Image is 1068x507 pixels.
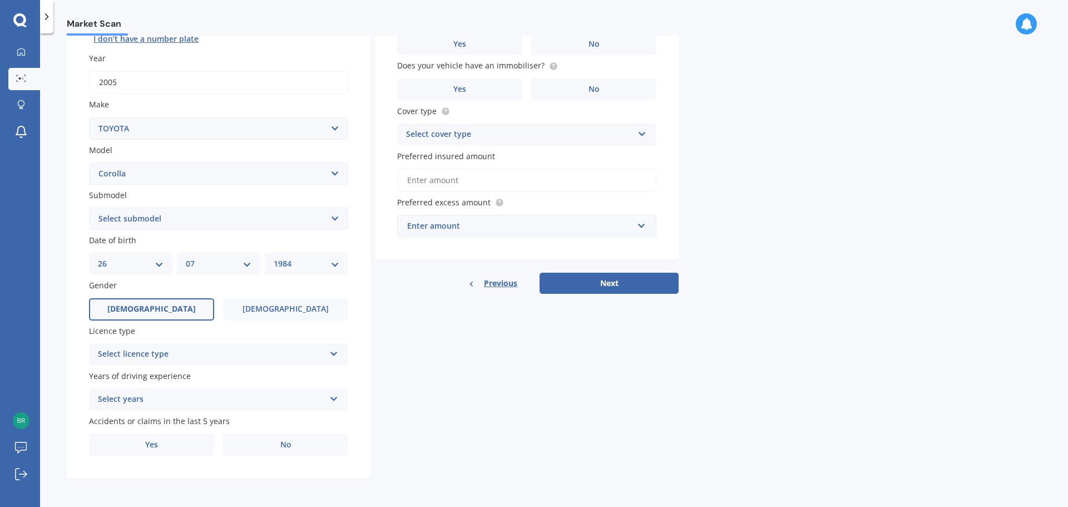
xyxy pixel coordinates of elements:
span: Model [89,145,112,155]
span: No [589,85,600,94]
div: Select licence type [98,348,325,361]
span: Does your vehicle have an immobiliser? [397,61,545,71]
span: Yes [145,440,158,450]
span: Yes [453,40,466,49]
span: Preferred insured amount [397,151,495,161]
button: I don’t have a number plate [89,30,203,48]
span: Cover type [397,106,437,116]
span: Gender [89,280,117,291]
span: Market Scan [67,18,128,33]
span: Year [89,53,106,63]
span: Make [89,100,109,110]
span: Yes [453,85,466,94]
span: No [280,440,291,450]
input: Enter amount [397,169,656,192]
span: [DEMOGRAPHIC_DATA] [243,304,329,314]
div: Select years [98,393,325,406]
div: Select cover type [406,128,633,141]
span: Date of birth [89,235,136,245]
img: d41cbe0aef58ecd0a078a76691cdfcac [13,412,29,429]
button: Next [540,273,679,294]
span: Licence type [89,326,135,336]
span: Preferred excess amount [397,197,491,208]
span: Accidents or claims in the last 5 years [89,416,230,426]
span: No [589,40,600,49]
span: Years of driving experience [89,371,191,381]
span: Submodel [89,190,127,200]
div: Enter amount [407,220,633,232]
span: Previous [484,275,517,292]
span: [DEMOGRAPHIC_DATA] [107,304,196,314]
input: YYYY [89,71,348,94]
